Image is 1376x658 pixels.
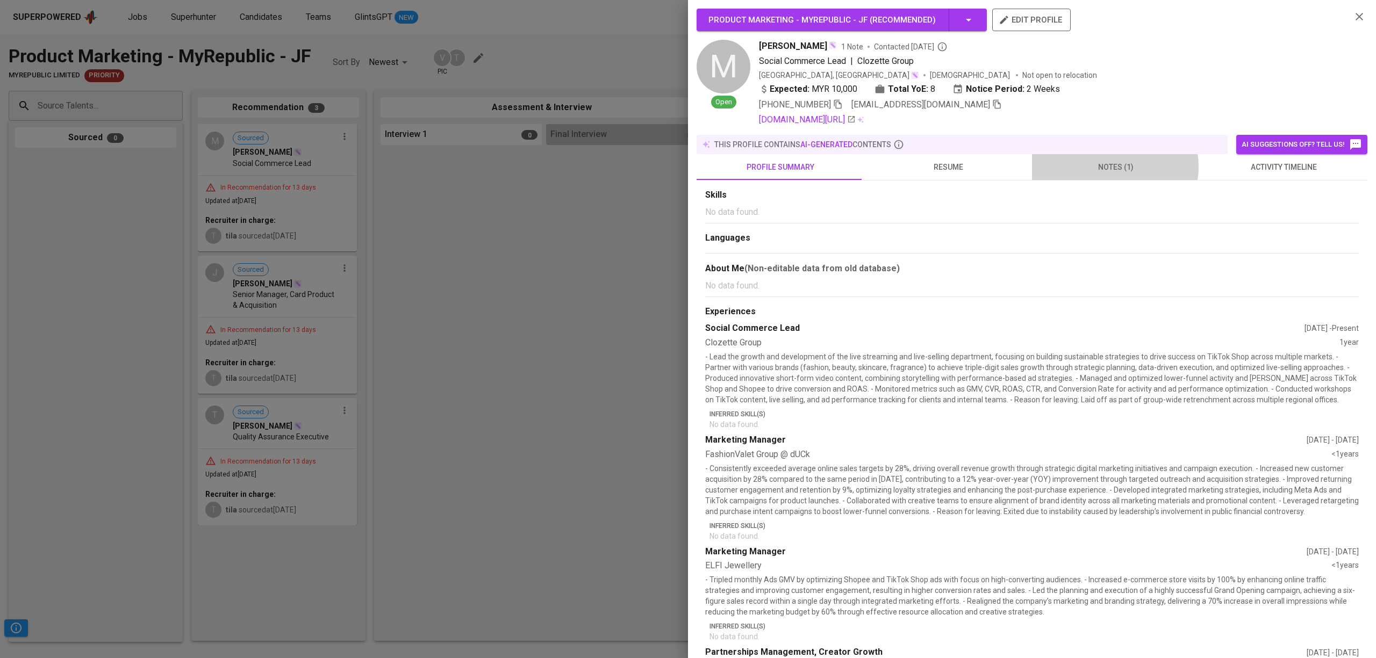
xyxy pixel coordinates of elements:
[711,97,736,107] span: Open
[871,161,1026,174] span: resume
[1307,546,1359,557] div: [DATE] - [DATE]
[911,71,919,79] img: magic_wand.svg
[888,83,928,96] b: Total YoE:
[992,9,1071,31] button: edit profile
[759,83,857,96] div: MYR 10,000
[709,419,1359,430] p: No data found.
[1331,560,1359,572] div: <1 years
[709,409,1359,419] p: Inferred Skill(s)
[841,41,863,52] span: 1 Note
[966,83,1024,96] b: Notice Period:
[1305,323,1359,334] div: [DATE] - Present
[1307,647,1359,658] div: [DATE] - [DATE]
[705,306,1359,318] div: Experiences
[952,83,1060,96] div: 2 Weeks
[850,55,853,68] span: |
[992,15,1071,24] a: edit profile
[1307,435,1359,445] div: [DATE] - [DATE]
[705,189,1359,201] div: Skills
[705,463,1359,517] p: - Consistently exceeded average online sales targets by 28%, driving overall revenue growth throu...
[759,99,831,110] span: [PHONE_NUMBER]
[851,99,990,110] span: [EMAIL_ADDRESS][DOMAIN_NAME]
[930,83,935,96] span: 8
[800,140,852,149] span: AI-generated
[874,41,948,52] span: Contacted [DATE]
[705,351,1359,405] p: - Lead the growth and development of the live streaming and live-selling department, focusing on ...
[744,263,900,273] b: (Non-editable data from old database)
[1001,13,1062,27] span: edit profile
[1022,70,1097,81] p: Not open to relocation
[770,83,809,96] b: Expected:
[1236,135,1367,154] button: AI suggestions off? Tell us!
[705,232,1359,244] div: Languages
[857,56,914,66] span: Clozette Group
[759,40,827,53] span: [PERSON_NAME]
[759,113,856,126] a: [DOMAIN_NAME][URL]
[1206,161,1361,174] span: activity timeline
[759,70,919,81] div: [GEOGRAPHIC_DATA], [GEOGRAPHIC_DATA]
[1331,449,1359,461] div: <1 years
[705,449,1331,461] div: FashionValet Group @ dUCk
[1038,161,1193,174] span: notes (1)
[705,322,1305,335] div: Social Commerce Lead
[709,531,1359,541] p: No data found.
[709,621,1359,631] p: Inferred Skill(s)
[697,9,987,31] button: Product Marketing - MyRepublic - JF (Recommended)
[930,70,1012,81] span: [DEMOGRAPHIC_DATA]
[709,631,1359,642] p: No data found.
[705,546,1307,558] div: Marketing Manager
[705,574,1359,617] p: - Tripled monthly Ads GMV by optimizing Shopee and TikTok Shop ads with focus on high-converting ...
[759,56,846,66] span: Social Commerce Lead
[937,41,948,52] svg: By Malaysia recruiter
[708,15,936,25] span: Product Marketing - MyRepublic - JF ( Recommended )
[1339,337,1359,349] div: 1 year
[705,262,1359,275] div: About Me
[828,41,837,49] img: magic_wand.svg
[705,434,1307,446] div: Marketing Manager
[705,206,1359,219] p: No data found.
[709,521,1359,531] p: Inferred Skill(s)
[705,279,1359,292] p: No data found.
[705,560,1331,572] div: ELFI Jewellery
[714,139,891,150] p: this profile contains contents
[1242,138,1362,151] span: AI suggestions off? Tell us!
[705,337,1339,349] div: Clozette Group
[703,161,858,174] span: profile summary
[697,40,750,93] div: M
